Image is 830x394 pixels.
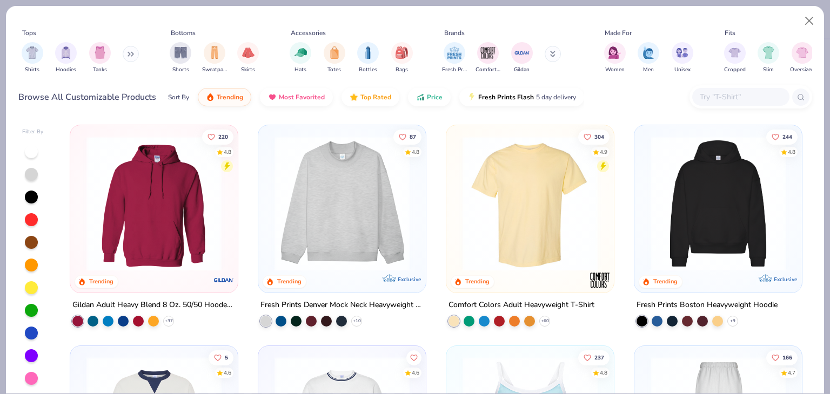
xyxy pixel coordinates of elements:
[467,93,476,101] img: flash.gif
[446,45,463,61] img: Fresh Prints Image
[638,42,659,74] button: filter button
[18,91,156,104] div: Browse All Customizable Products
[202,66,227,74] span: Sweatpants
[480,45,496,61] img: Comfort Colors Image
[589,269,611,291] img: Comfort Colors logo
[406,350,421,365] button: Like
[393,129,421,144] button: Like
[603,136,749,271] img: e55d29c3-c55d-459c-bfd9-9b1c499ab3c6
[412,369,419,377] div: 4.6
[175,46,187,59] img: Shorts Image
[72,298,236,312] div: Gildan Adult Heavy Blend 8 Oz. 50/50 Hooded Sweatshirt
[294,46,307,59] img: Hats Image
[357,42,379,74] div: filter for Bottles
[202,42,227,74] div: filter for Sweatpants
[237,42,259,74] div: filter for Skirts
[643,66,654,74] span: Men
[642,46,654,59] img: Men Image
[396,66,408,74] span: Bags
[796,46,808,59] img: Oversized Image
[444,28,465,38] div: Brands
[56,66,76,74] span: Hoodies
[219,134,229,139] span: 220
[788,369,795,377] div: 4.7
[476,66,500,74] span: Comfort Colors
[89,42,111,74] button: filter button
[357,42,379,74] button: filter button
[294,66,306,74] span: Hats
[724,42,746,74] button: filter button
[269,136,415,271] img: f5d85501-0dbb-4ee4-b115-c08fa3845d83
[674,66,691,74] span: Unisex
[260,298,424,312] div: Fresh Prints Denver Mock Neck Heavyweight Sweatshirt
[94,46,106,59] img: Tanks Image
[637,298,778,312] div: Fresh Prints Boston Heavyweight Hoodie
[327,66,341,74] span: Totes
[645,136,791,271] img: 91acfc32-fd48-4d6b-bdad-a4c1a30ac3fc
[782,355,792,360] span: 166
[206,93,215,101] img: trending.gif
[60,46,72,59] img: Hoodies Image
[600,148,607,156] div: 4.9
[604,42,626,74] div: filter for Women
[410,134,416,139] span: 87
[172,66,189,74] span: Shorts
[790,42,814,74] div: filter for Oversized
[170,42,191,74] div: filter for Shorts
[442,42,467,74] button: filter button
[442,42,467,74] div: filter for Fresh Prints
[540,318,548,324] span: + 60
[790,42,814,74] button: filter button
[699,91,782,103] input: Try "T-Shirt"
[391,42,413,74] button: filter button
[608,46,621,59] img: Women Image
[324,42,345,74] button: filter button
[217,93,243,101] span: Trending
[600,369,607,377] div: 4.8
[449,298,594,312] div: Comfort Colors Adult Heavyweight T-Shirt
[55,42,77,74] button: filter button
[324,42,345,74] div: filter for Totes
[165,318,173,324] span: + 37
[605,66,625,74] span: Women
[478,93,534,101] span: Fresh Prints Flash
[672,42,693,74] button: filter button
[724,42,746,74] div: filter for Cropped
[213,269,235,291] img: Gildan logo
[25,66,39,74] span: Shirts
[605,28,632,38] div: Made For
[225,355,229,360] span: 5
[594,355,604,360] span: 237
[594,134,604,139] span: 304
[412,148,419,156] div: 4.8
[758,42,779,74] div: filter for Slim
[578,129,610,144] button: Like
[202,42,227,74] button: filter button
[22,42,43,74] div: filter for Shirts
[360,93,391,101] span: Top Rated
[758,42,779,74] button: filter button
[459,88,584,106] button: Fresh Prints Flash5 day delivery
[279,93,325,101] span: Most Favorited
[476,42,500,74] div: filter for Comfort Colors
[511,42,533,74] div: filter for Gildan
[224,369,232,377] div: 4.6
[773,276,796,283] span: Exclusive
[242,46,255,59] img: Skirts Image
[578,350,610,365] button: Like
[638,42,659,74] div: filter for Men
[766,129,798,144] button: Like
[476,42,500,74] button: filter button
[763,66,774,74] span: Slim
[514,66,530,74] span: Gildan
[198,88,251,106] button: Trending
[359,66,377,74] span: Bottles
[398,276,421,283] span: Exclusive
[766,350,798,365] button: Like
[237,42,259,74] button: filter button
[93,66,107,74] span: Tanks
[396,46,407,59] img: Bags Image
[22,128,44,136] div: Filter By
[730,318,735,324] span: + 9
[362,46,374,59] img: Bottles Image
